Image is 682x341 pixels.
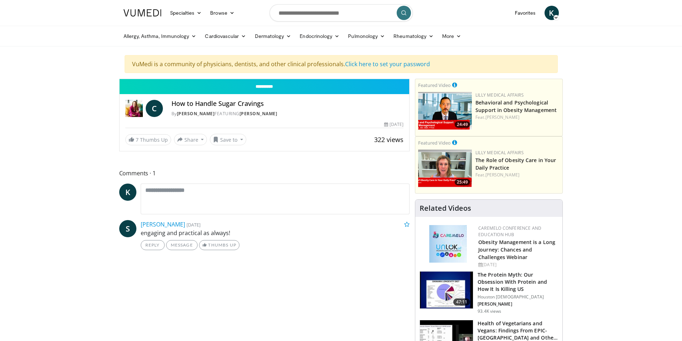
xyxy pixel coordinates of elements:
span: 47:11 [453,298,470,306]
img: e1208b6b-349f-4914-9dd7-f97803bdbf1d.png.150x105_q85_crop-smart_upscale.png [418,150,472,187]
span: 24:49 [455,121,470,128]
small: Featured Video [418,82,451,88]
div: Feat. [475,172,560,178]
a: Thumbs Up [199,240,240,250]
a: 25:49 [418,150,472,187]
a: K [545,6,559,20]
a: C [146,100,163,117]
h4: Related Videos [420,204,471,213]
img: b7b8b05e-5021-418b-a89a-60a270e7cf82.150x105_q85_crop-smart_upscale.jpg [420,272,473,309]
a: [PERSON_NAME] [485,172,519,178]
button: Share [174,134,207,145]
p: 93.4K views [478,308,501,314]
a: Specialties [166,6,206,20]
img: VuMedi Logo [124,9,161,16]
a: Reply [141,240,165,250]
a: CaReMeLO Conference and Education Hub [478,225,541,238]
div: VuMedi is a community of physicians, dentists, and other clinical professionals. [125,55,558,73]
div: By FEATURING [171,111,403,117]
a: Message [166,240,198,250]
a: [PERSON_NAME] [485,114,519,120]
img: 45df64a9-a6de-482c-8a90-ada250f7980c.png.150x105_q85_autocrop_double_scale_upscale_version-0.2.jpg [429,225,467,263]
a: Lilly Medical Affairs [475,92,524,98]
input: Search topics, interventions [270,4,413,21]
a: K [119,184,136,201]
a: The Role of Obesity Care in Your Daily Practice [475,157,556,171]
a: 47:11 The Protein Myth: Our Obsession With Protein and How It Is Killing US Houston [DEMOGRAPHIC_... [420,271,558,314]
span: Comments 1 [119,169,410,178]
div: Feat. [475,114,560,121]
div: [DATE] [384,121,403,128]
a: [PERSON_NAME] [240,111,277,117]
small: [DATE] [187,221,200,228]
a: Click here to set your password [345,60,430,68]
a: Endocrinology [295,29,344,43]
a: Favorites [511,6,540,20]
a: Pulmonology [344,29,389,43]
a: Browse [206,6,239,20]
a: Behavioral and Psychological Support in Obesity Management [475,99,557,113]
span: 322 views [374,135,403,144]
p: Houston [DEMOGRAPHIC_DATA] [478,294,558,300]
small: Featured Video [418,140,451,146]
h3: The Protein Myth: Our Obsession With Protein and How It Is Killing US [478,271,558,293]
a: [PERSON_NAME] [177,111,215,117]
a: [PERSON_NAME] [141,220,185,228]
p: [PERSON_NAME] [478,301,558,307]
img: ba3304f6-7838-4e41-9c0f-2e31ebde6754.png.150x105_q85_crop-smart_upscale.png [418,92,472,130]
img: Dr. Carolynn Francavilla [125,100,143,117]
a: More [438,29,465,43]
p: engaging and practical as always! [141,229,410,237]
a: Obesity Management is a Long Journey: Chances and Challenges Webinar [478,239,555,260]
span: 25:49 [455,179,470,185]
a: 24:49 [418,92,472,130]
a: S [119,220,136,237]
div: [DATE] [478,262,557,268]
h4: How to Handle Sugar Cravings [171,100,403,108]
a: Allergy, Asthma, Immunology [119,29,201,43]
a: Cardiovascular [200,29,250,43]
a: Lilly Medical Affairs [475,150,524,156]
span: 7 [136,136,139,143]
a: Dermatology [251,29,296,43]
a: Rheumatology [389,29,438,43]
a: 7 Thumbs Up [125,134,171,145]
button: Save to [210,134,246,145]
